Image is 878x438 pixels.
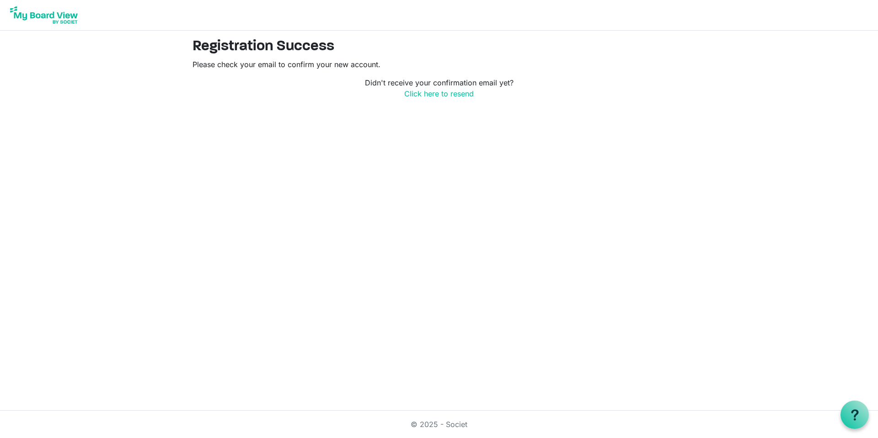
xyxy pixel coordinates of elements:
p: Please check your email to confirm your new account. [193,59,685,70]
img: My Board View Logo [7,4,80,26]
h2: Registration Success [193,38,685,55]
a: Click here to resend [404,89,474,98]
p: Didn't receive your confirmation email yet? [193,77,685,99]
a: © 2025 - Societ [411,420,467,429]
